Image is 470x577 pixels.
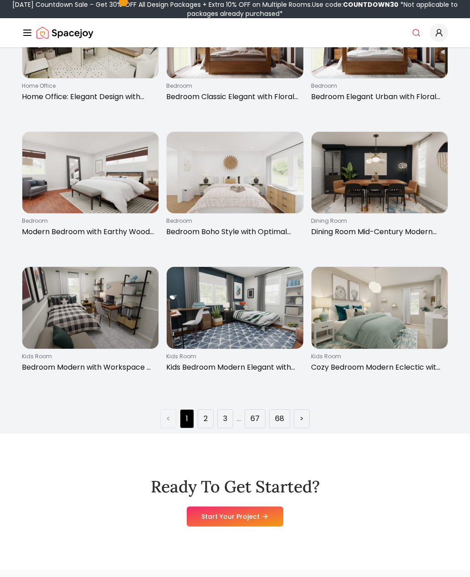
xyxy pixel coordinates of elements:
[166,353,300,360] p: kids room
[166,91,300,102] p: Bedroom Classic Elegant with Floral Wallpaper
[300,413,304,424] a: Next page
[311,217,444,225] p: dining room
[166,266,303,376] a: Kids Bedroom Modern Elegant with Blue Accentskids roomKids Bedroom Modern Elegant with Blue Accents
[187,507,283,527] a: Start Your Project
[311,353,444,360] p: kids room
[166,362,300,373] p: Kids Bedroom Modern Elegant with Blue Accents
[166,217,300,225] p: bedroom
[186,413,188,424] a: Page 1 is your current page
[36,24,93,42] a: Spacejoy
[22,353,155,360] p: kids room
[167,132,303,214] img: Bedroom Boho Style with Optimal Storage
[22,132,158,214] img: Modern Bedroom with Earthy Wood Tones
[151,477,320,496] h2: Ready To Get Started?
[204,413,208,424] a: Page 2
[166,413,170,424] a: Previous page
[167,267,303,349] img: Kids Bedroom Modern Elegant with Blue Accents
[36,24,93,42] img: Spacejoy Logo
[166,82,300,90] p: bedroom
[250,413,260,424] a: Page 67
[311,131,448,241] a: Dining Room Mid-Century Modern with Bold Accentsdining roomDining Room Mid-Century Modern with Bo...
[22,91,155,102] p: Home Office: Elegant Design with Natural Textures
[166,131,303,241] a: Bedroom Boho Style with Optimal StoragebedroomBedroom Boho Style with Optimal Storage
[311,266,448,376] a: Cozy Bedroom Modern Eclectic with Playful Elementskids roomCozy Bedroom Modern Eclectic with Play...
[311,82,444,90] p: bedroom
[311,226,444,237] p: Dining Room Mid-Century Modern with Bold Accents
[22,226,155,237] p: Modern Bedroom with Earthy Wood Tones
[22,217,155,225] p: bedroom
[22,362,155,373] p: Bedroom Modern with Workspace & Storage
[312,132,448,214] img: Dining Room Mid-Century Modern with Bold Accents
[22,267,158,349] img: Bedroom Modern with Workspace & Storage
[311,362,444,373] p: Cozy Bedroom Modern Eclectic with Playful Elements
[22,266,159,376] a: Bedroom Modern with Workspace & Storagekids roomBedroom Modern with Workspace & Storage
[223,413,227,424] a: Page 3
[312,267,448,349] img: Cozy Bedroom Modern Eclectic with Playful Elements
[237,413,241,424] a: Jump forward
[22,18,448,47] nav: Global
[22,131,159,241] a: Modern Bedroom with Earthy Wood TonesbedroomModern Bedroom with Earthy Wood Tones
[311,91,444,102] p: Bedroom Elegant Urban with Floral Wallpaper
[22,82,155,90] p: home office
[160,409,310,428] ul: Pagination
[166,226,300,237] p: Bedroom Boho Style with Optimal Storage
[275,413,284,424] a: Page 68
